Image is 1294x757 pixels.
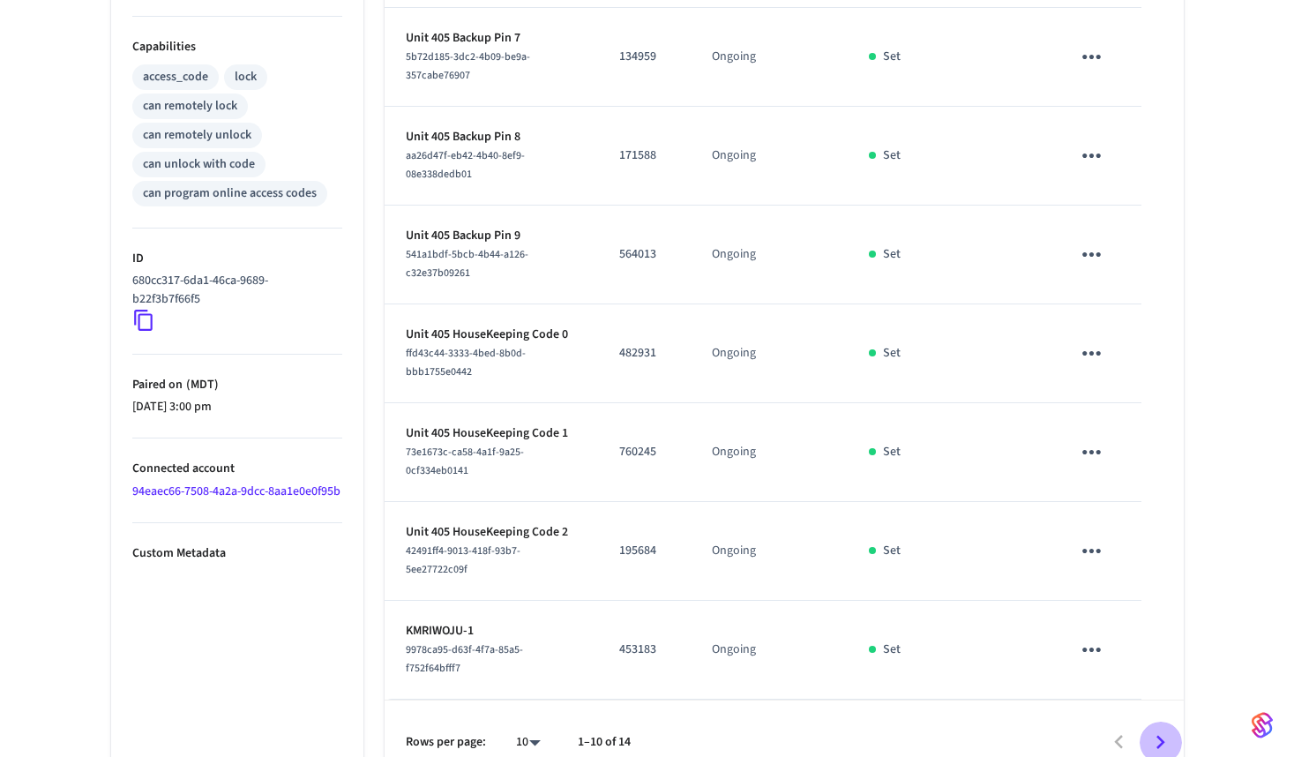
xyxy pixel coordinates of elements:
p: Unit 405 HouseKeeping Code 2 [406,523,578,542]
div: lock [235,68,257,86]
span: 9978ca95-d63f-4f7a-85a5-f752f64bfff7 [406,642,523,676]
td: Ongoing [691,8,848,107]
img: SeamLogoGradient.69752ec5.svg [1252,711,1273,739]
p: 195684 [619,542,669,560]
td: Ongoing [691,206,848,304]
td: Ongoing [691,107,848,206]
p: Set [883,542,901,560]
p: Set [883,641,901,659]
p: Capabilities [132,38,342,56]
span: ffd43c44-3333-4bed-8b0d-bbb1755e0442 [406,346,526,379]
div: can unlock with code [143,155,255,174]
p: 680cc317-6da1-46ca-9689-b22f3b7f66f5 [132,272,335,309]
span: 42491ff4-9013-418f-93b7-5ee27722c09f [406,543,520,577]
p: [DATE] 3:00 pm [132,398,342,416]
p: Set [883,146,901,165]
div: 10 [507,730,550,755]
p: Set [883,48,901,66]
p: Connected account [132,460,342,478]
p: Set [883,443,901,461]
div: access_code [143,68,208,86]
span: 5b72d185-3dc2-4b09-be9a-357cabe76907 [406,49,530,83]
div: can remotely lock [143,97,237,116]
p: Unit 405 Backup Pin 8 [406,128,578,146]
span: ( MDT ) [183,376,219,393]
p: 760245 [619,443,669,461]
td: Ongoing [691,403,848,502]
p: Unit 405 HouseKeeping Code 1 [406,424,578,443]
td: Ongoing [691,502,848,601]
td: Ongoing [691,304,848,403]
p: 171588 [619,146,669,165]
p: Unit 405 Backup Pin 9 [406,227,578,245]
p: Set [883,344,901,363]
span: 541a1bdf-5bcb-4b44-a126-c32e37b09261 [406,247,528,281]
p: 1–10 of 14 [578,733,631,752]
p: 564013 [619,245,669,264]
p: KMRIWOJU-1 [406,622,578,641]
p: Rows per page: [406,733,486,752]
p: ID [132,250,342,268]
div: can remotely unlock [143,126,251,145]
p: Unit 405 HouseKeeping Code 0 [406,326,578,344]
p: Paired on [132,376,342,394]
td: Ongoing [691,601,848,700]
span: aa26d47f-eb42-4b40-8ef9-08e338dedb01 [406,148,525,182]
p: 482931 [619,344,669,363]
a: 94eaec66-7508-4a2a-9dcc-8aa1e0e0f95b [132,483,340,500]
span: 73e1673c-ca58-4a1f-9a25-0cf334eb0141 [406,445,524,478]
p: Set [883,245,901,264]
p: 453183 [619,641,669,659]
p: 134959 [619,48,669,66]
p: Unit 405 Backup Pin 7 [406,29,578,48]
div: can program online access codes [143,184,317,203]
p: Custom Metadata [132,544,342,563]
